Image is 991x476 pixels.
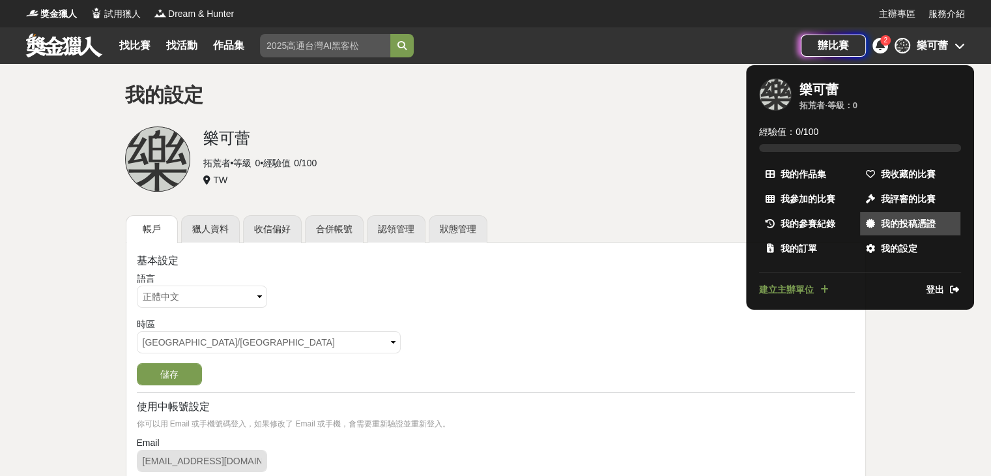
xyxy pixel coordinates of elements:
[781,242,817,256] span: 我的訂單
[860,187,960,211] a: 我評審的比賽
[799,82,839,97] div: 樂可蕾
[860,162,960,186] a: 我收藏的比賽
[759,283,831,297] a: 建立主辦單位
[926,283,961,297] a: 登出
[825,99,827,112] span: ·
[759,125,818,139] span: 經驗值： 0 / 100
[881,168,936,181] span: 我收藏的比賽
[760,237,860,260] a: 我的訂單
[860,237,960,260] a: 我的設定
[759,283,814,297] span: 建立主辦單位
[781,217,835,231] span: 我的參賽紀錄
[881,192,936,206] span: 我評審的比賽
[760,187,860,211] a: 我參加的比賽
[881,217,936,231] span: 我的投稿憑證
[827,99,857,112] div: 等級： 0
[860,212,960,235] a: 我的投稿憑證
[781,192,835,206] span: 我參加的比賽
[801,35,866,57] a: 辦比賽
[881,242,917,256] span: 我的設定
[760,162,860,186] a: 我的作品集
[781,168,826,181] span: 我的作品集
[759,78,792,111] div: 樂
[799,99,825,112] div: 拓荒者
[926,283,944,297] span: 登出
[883,37,887,44] span: 2
[760,212,860,235] a: 我的參賽紀錄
